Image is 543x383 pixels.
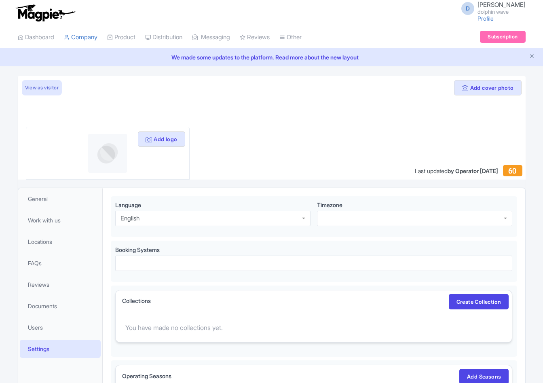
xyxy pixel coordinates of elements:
[448,167,498,174] span: by Operator [DATE]
[20,190,101,208] a: General
[116,313,512,342] div: You have made no collections yet.
[508,167,517,175] span: 60
[20,254,101,272] a: FAQs
[22,80,62,95] a: View as visitor
[145,26,182,49] a: Distribution
[20,340,101,358] a: Settings
[88,134,127,173] img: profile-logo-d1a8e230fb1b8f12adc913e4f4d7365c.png
[240,26,270,49] a: Reviews
[529,52,535,61] button: Close announcement
[317,201,342,208] span: Timezone
[478,1,526,8] span: [PERSON_NAME]
[14,4,76,22] img: logo-ab69f6fb50320c5b225c76a69d11143b.png
[20,211,101,229] a: Work with us
[115,201,141,208] span: Language
[28,237,52,246] span: Locations
[18,26,54,49] a: Dashboard
[279,26,302,49] a: Other
[120,215,139,222] div: English
[192,26,230,49] a: Messaging
[454,80,521,95] button: Add cover photo
[20,318,101,336] a: Users
[480,31,525,43] a: Subscription
[478,15,494,22] a: Profile
[28,280,49,289] span: Reviews
[20,275,101,294] a: Reviews
[20,297,101,315] a: Documents
[107,26,135,49] a: Product
[461,2,474,15] span: D
[20,233,101,251] a: Locations
[64,26,97,49] a: Company
[28,345,49,353] span: Settings
[138,131,185,147] button: Add logo
[449,294,509,309] a: Create Collection
[5,53,538,61] a: We made some updates to the platform. Read more about the new layout
[478,9,526,15] small: dolphin wave
[28,195,48,203] span: General
[28,323,43,332] span: Users
[122,296,151,305] label: Collections
[456,2,526,15] a: D [PERSON_NAME] dolphin wave
[115,246,160,253] span: Booking Systems
[28,259,42,267] span: FAQs
[122,372,171,380] label: Operating Seasons
[28,216,61,224] span: Work with us
[28,302,57,310] span: Documents
[415,167,498,175] div: Last updated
